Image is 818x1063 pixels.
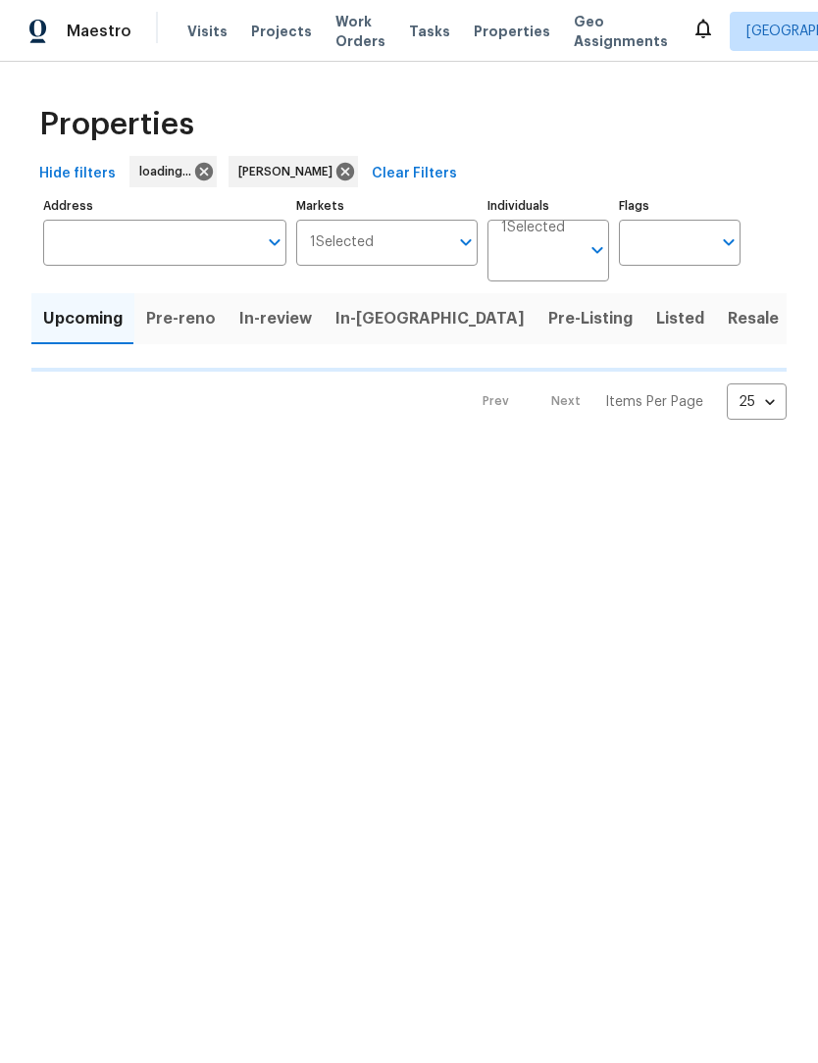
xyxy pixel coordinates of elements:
div: 25 [727,377,787,428]
button: Open [452,228,480,256]
span: Geo Assignments [574,12,668,51]
div: loading... [129,156,217,187]
span: Projects [251,22,312,41]
span: Listed [656,305,704,332]
span: Properties [39,115,194,134]
nav: Pagination Navigation [464,383,787,420]
span: 1 Selected [310,234,374,251]
span: Clear Filters [372,162,457,186]
span: [PERSON_NAME] [238,162,340,181]
button: Clear Filters [364,156,465,192]
span: Visits [187,22,228,41]
span: Upcoming [43,305,123,332]
span: Resale [728,305,779,332]
label: Individuals [487,200,609,212]
button: Open [715,228,742,256]
label: Markets [296,200,479,212]
button: Hide filters [31,156,124,192]
span: Tasks [409,25,450,38]
label: Flags [619,200,741,212]
span: In-review [239,305,312,332]
span: loading... [139,162,199,181]
button: Open [584,236,611,264]
p: Items Per Page [605,392,703,412]
span: Work Orders [335,12,385,51]
span: Pre-reno [146,305,216,332]
span: In-[GEOGRAPHIC_DATA] [335,305,525,332]
span: Maestro [67,22,131,41]
label: Address [43,200,286,212]
span: 1 Selected [501,220,565,236]
span: Pre-Listing [548,305,633,332]
span: Properties [474,22,550,41]
div: [PERSON_NAME] [229,156,358,187]
button: Open [261,228,288,256]
span: Hide filters [39,162,116,186]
